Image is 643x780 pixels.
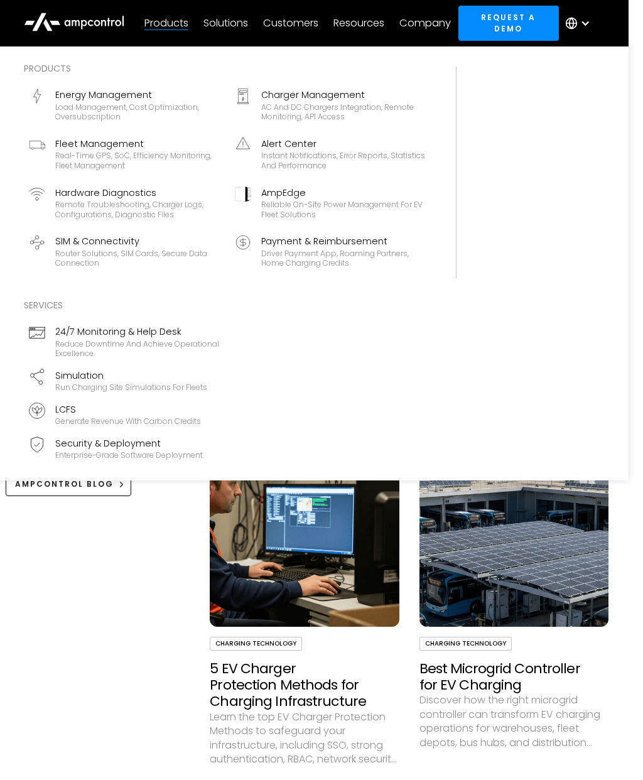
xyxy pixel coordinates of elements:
a: LCFSGenerate revenue with carbon credits [24,398,225,431]
div: Charging Technology [419,637,512,651]
div: Solutions [203,16,248,30]
div: Resources [333,16,384,30]
a: Fleet ManagementReal-time GPS, SoC, efficiency monitoring, fleet management [24,132,225,176]
div: Driver Payment App, Roaming Partners, Home Charging Credits [261,249,426,268]
div: Simulation [55,369,207,382]
a: SIM & ConnectivityRouter Solutions, SIM Cards, Secure Data Connection [24,229,225,273]
div: Fleet Management [55,137,220,151]
div: Products [24,62,431,75]
div: Company [399,16,451,30]
div: Remote troubleshooting, charger logs, configurations, diagnostic files [55,200,220,219]
a: Ampcontrol Blog [6,473,131,496]
div: Reliable On-site Power Management for EV Fleet Solutions [261,200,426,219]
div: Enterprise-grade software deployment [55,450,203,460]
div: Ampcontrol Blog [15,479,114,490]
a: Payment & ReimbursementDriver Payment App, Roaming Partners, Home Charging Credits [230,229,431,273]
p: Discover how the right microgrid controller can transform EV charging operations for warehouses, ... [419,693,608,750]
div: Energy Management [55,88,220,102]
div: Real-time GPS, SoC, efficiency monitoring, fleet management [55,151,220,170]
div: Customers [263,16,318,30]
a: Energy ManagementLoad management, cost optimization, oversubscription [24,83,225,127]
a: Security & DeploymentEnterprise-grade software deployment [24,431,225,465]
a: Charging Technology5 EV Charger Protection Methods for Charging InfrastructureLearn the top EV Ch... [210,431,399,776]
div: SIM & Connectivity [55,234,220,248]
p: Learn the top EV Charger Protection Methods to safeguard your infrastructure, including SSO, stro... [210,710,399,767]
h3: Best Microgrid Controller for EV Charging [419,661,608,694]
div: Security & Deployment [55,436,203,450]
h3: 5 EV Charger Protection Methods for Charging Infrastructure [210,661,399,710]
div: Instant notifications, error reports, statistics and performance [261,151,426,170]
div: Charging Technology [210,637,302,651]
div: Router Solutions, SIM Cards, Secure Data Connection [55,249,220,268]
a: 24/7 Monitoring & Help DeskReduce downtime and achieve operational excellence [24,320,225,364]
a: Hardware DiagnosticsRemote troubleshooting, charger logs, configurations, diagnostic files [24,181,225,225]
div: Load management, cost optimization, oversubscription [55,102,220,122]
div: Payment & Reimbursement [261,234,426,248]
div: AmpEdge [261,186,426,200]
div: Hardware Diagnostics [55,186,220,200]
div: Alert Center [261,137,426,151]
a: SimulationRun charging site simulations for fleets [24,364,225,398]
div: Services [24,298,225,312]
div: Charger Management [261,88,426,102]
div: Products [144,16,188,30]
div: Run charging site simulations for fleets [55,382,207,393]
div: Generate revenue with carbon credits [55,416,201,426]
div: LCFS [55,403,201,416]
a: Request a demo [458,6,558,40]
div: Reduce downtime and achieve operational excellence [55,339,220,359]
a: Charging TechnologyBest Microgrid Controller for EV ChargingDiscover how the right microgrid cont... [419,431,608,776]
a: AmpEdgeReliable On-site Power Management for EV Fleet Solutions [230,181,431,225]
div: AC and DC chargers integration, remote monitoring, API access [261,102,426,122]
div: 24/7 Monitoring & Help Desk [55,325,220,339]
a: Alert CenterInstant notifications, error reports, statistics and performance [230,132,431,176]
a: Charger ManagementAC and DC chargers integration, remote monitoring, API access [230,83,431,127]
